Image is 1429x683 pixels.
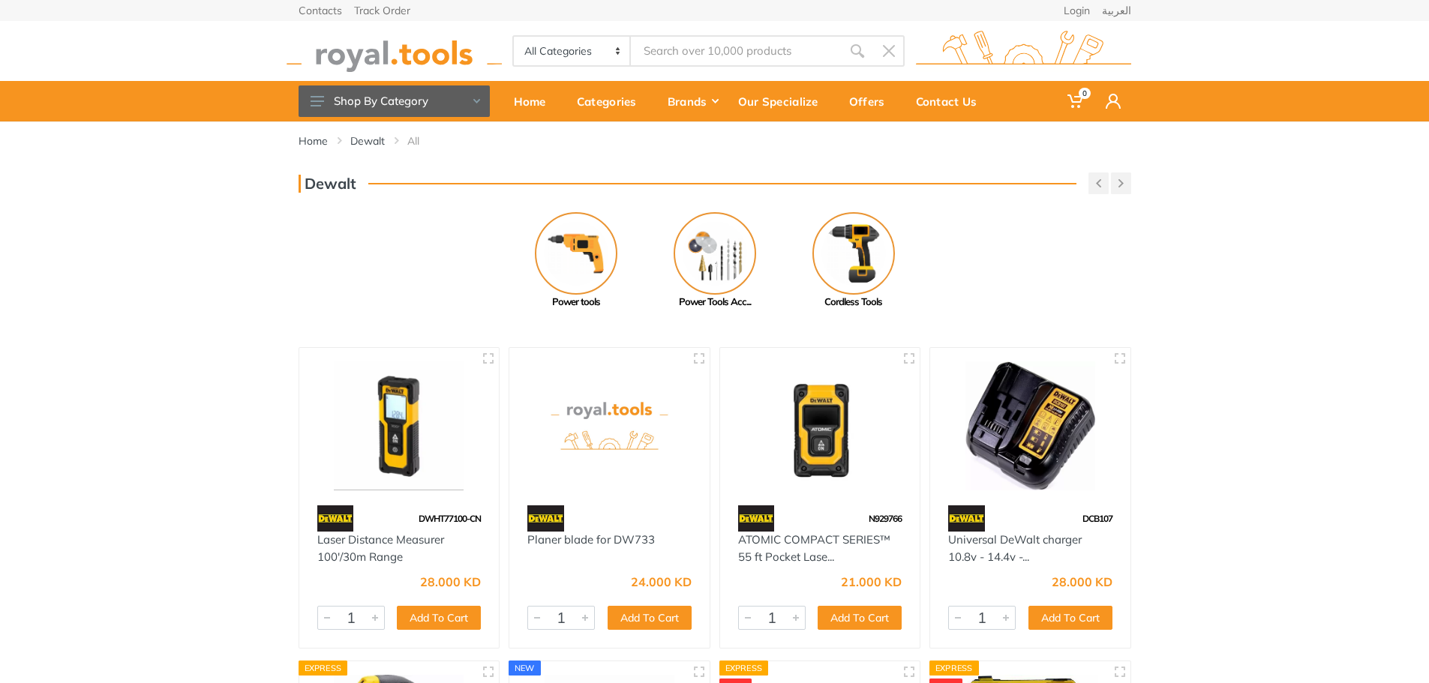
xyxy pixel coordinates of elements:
a: Our Specialize [728,81,839,121]
div: Cordless Tools [784,295,923,310]
div: Offers [839,85,905,117]
span: 0 [1079,88,1091,99]
div: Brands [657,85,728,117]
a: 0 [1057,81,1095,121]
div: new [509,661,541,676]
a: Power Tools Acc... [645,212,784,310]
img: 45.webp [527,505,564,532]
h3: Dewalt [299,175,356,193]
div: 28.000 KD [1052,576,1112,588]
span: N929766 [869,513,902,524]
span: DCB107 [1082,513,1112,524]
a: Categories [566,81,657,121]
a: Contact Us [905,81,998,121]
img: Royal - Cordless Tools [812,212,895,295]
div: Power Tools Acc... [645,295,784,310]
img: Royal - Power tools [535,212,617,295]
li: All [407,133,442,148]
nav: breadcrumb [299,133,1131,148]
span: DWHT77100-CN [419,513,481,524]
button: Add To Cart [1028,606,1112,630]
img: royal.tools Logo [916,31,1131,72]
a: Login [1064,5,1090,16]
img: Royal Tools - ATOMIC COMPACT SERIES™ 55 ft Pocket Laser Distance Measurer [734,361,907,491]
div: 24.000 KD [631,576,692,588]
div: Contact Us [905,85,998,117]
a: Universal DeWalt charger 10.8v - 14.4v -... [948,532,1082,564]
a: Home [299,133,328,148]
input: Site search [631,35,841,67]
img: Royal Tools - Laser Distance Measurer 100'/30m Range [313,361,486,491]
button: Shop By Category [299,85,490,117]
div: Our Specialize [728,85,839,117]
img: Royal Tools - Universal DeWalt charger 10.8v - 14.4v - 18v [944,361,1117,491]
a: Cordless Tools [784,212,923,310]
img: 45.webp [738,505,775,532]
button: Add To Cart [397,606,481,630]
a: Offers [839,81,905,121]
a: Home [503,81,566,121]
a: ATOMIC COMPACT SERIES™ 55 ft Pocket Lase... [738,532,890,564]
a: العربية [1102,5,1131,16]
select: Category [514,37,632,65]
div: Express [929,661,979,676]
div: Express [719,661,769,676]
a: Planer blade for DW733 [527,532,655,547]
div: Home [503,85,566,117]
button: Add To Cart [608,606,692,630]
div: 28.000 KD [420,576,481,588]
img: 45.webp [948,505,985,532]
div: 21.000 KD [841,576,902,588]
a: Laser Distance Measurer 100'/30m Range [317,532,444,564]
button: Add To Cart [818,606,902,630]
a: Track Order [354,5,410,16]
img: Royal - Power Tools Accessories [674,212,756,295]
img: royal.tools Logo [287,31,502,72]
div: Categories [566,85,657,117]
img: 45.webp [317,505,354,532]
div: Power tools [506,295,645,310]
a: Dewalt [350,133,385,148]
a: Contacts [299,5,342,16]
div: Express [299,661,348,676]
a: Power tools [506,212,645,310]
